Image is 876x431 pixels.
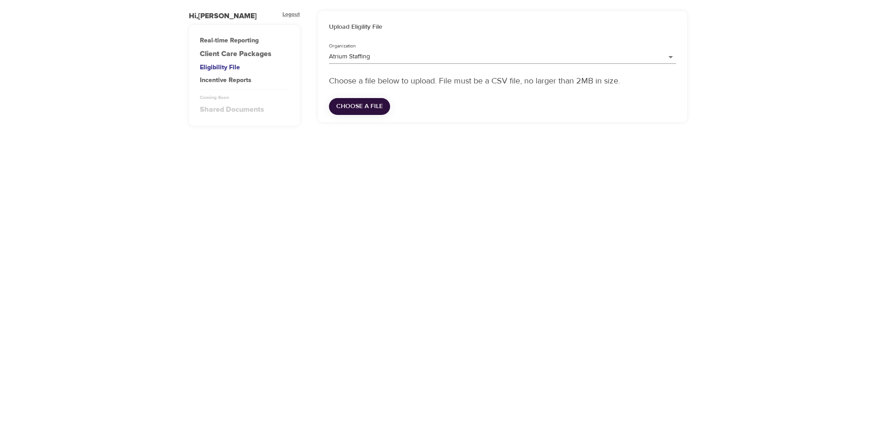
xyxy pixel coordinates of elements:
[336,101,383,112] span: Choose a file
[329,50,676,64] div: Atrium Staffing
[200,94,289,101] div: Coming Soon
[329,22,676,32] h6: Upload Eligility File
[200,104,289,115] div: Shared Documents
[200,36,289,45] div: Real-time Reporting
[200,76,289,85] div: Incentive Reports
[329,98,390,115] button: Choose a file
[189,11,257,21] div: Hi, [PERSON_NAME]
[200,63,289,72] div: Eligibility File
[329,44,356,49] label: Organization
[200,49,289,59] a: Client Care Packages
[282,11,300,21] div: Logout
[329,75,676,87] p: Choose a file below to upload. File must be a CSV file, no larger than 2MB in size.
